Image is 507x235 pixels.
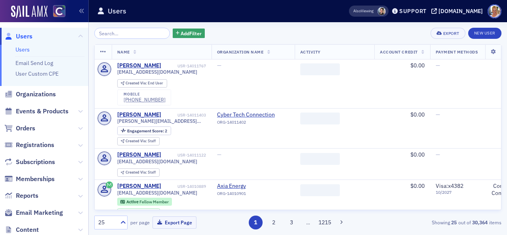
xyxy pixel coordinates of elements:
[410,111,425,118] span: $0.00
[16,90,56,99] span: Organizations
[117,118,206,124] span: [PERSON_NAME][EMAIL_ADDRESS][DOMAIN_NAME]
[117,198,172,206] div: Active: Active: Fellow Member
[217,183,289,190] a: Axia Energy
[450,219,458,226] strong: 25
[120,199,168,204] a: Active Fellow Member
[126,81,163,86] div: End User
[300,49,321,55] span: Activity
[399,8,427,15] div: Support
[249,216,263,229] button: 1
[130,219,150,226] label: per page
[181,30,202,37] span: Add Filter
[4,124,35,133] a: Orders
[48,5,65,19] a: View Homepage
[4,141,54,149] a: Registrations
[217,120,289,128] div: ORG-14011402
[152,216,196,229] button: Export Page
[380,49,417,55] span: Account Credit
[267,216,280,229] button: 2
[126,139,156,143] div: Staff
[4,175,55,183] a: Memberships
[443,31,459,36] div: Export
[303,219,314,226] span: …
[300,184,340,196] span: ‌
[117,137,160,145] div: Created Via: Staff
[117,62,161,69] a: [PERSON_NAME]
[126,138,148,143] span: Created Via :
[108,6,126,16] h1: Users
[468,28,501,39] a: New User
[16,107,69,116] span: Events & Products
[53,5,65,17] img: SailAMX
[217,191,289,199] div: ORG-14010901
[471,219,489,226] strong: 30,364
[353,8,361,13] div: Also
[436,182,463,189] span: Visa : x4382
[117,69,197,75] span: [EMAIL_ADDRESS][DOMAIN_NAME]
[438,8,483,15] div: [DOMAIN_NAME]
[436,151,440,158] span: —
[11,6,48,18] img: SailAMX
[4,32,32,41] a: Users
[15,46,30,53] a: Users
[377,7,386,15] span: Pamela Galey-Coleman
[217,62,221,69] span: —
[488,4,501,18] span: Profile
[436,190,480,195] span: 10 / 2027
[127,129,167,133] div: 2
[300,113,340,124] span: ‌
[436,49,478,55] span: Payment Methods
[16,32,32,41] span: Users
[126,80,148,86] span: Created Via :
[410,62,425,69] span: $0.00
[217,151,221,158] span: —
[117,151,161,159] a: [PERSON_NAME]
[4,191,38,200] a: Reports
[371,219,501,226] div: Showing out of items
[217,111,289,118] a: Cyber Tech Connection
[126,170,156,175] div: Staff
[217,49,264,55] span: Organization Name
[410,182,425,189] span: $0.00
[117,168,160,177] div: Created Via: Staff
[16,141,54,149] span: Registrations
[117,208,160,217] div: Joined: 2025-08-28 00:00:00
[16,124,35,133] span: Orders
[126,199,139,204] span: Active
[15,59,53,67] a: Email Send Log
[318,216,332,229] button: 1215
[285,216,299,229] button: 3
[4,208,63,217] a: Email Marketing
[162,63,206,69] div: USR-14011767
[117,183,161,190] a: [PERSON_NAME]
[4,225,39,234] a: Content
[16,225,39,234] span: Content
[117,190,197,196] span: [EMAIL_ADDRESS][DOMAIN_NAME]
[117,79,167,88] div: Created Via: End User
[127,128,165,134] span: Engagement Score :
[139,199,169,204] span: Fellow Member
[117,111,161,118] a: [PERSON_NAME]
[16,175,55,183] span: Memberships
[16,208,63,217] span: Email Marketing
[117,126,171,135] div: Engagement Score: 2
[126,170,148,175] span: Created Via :
[431,8,486,14] button: [DOMAIN_NAME]
[300,153,340,165] span: ‌
[98,218,116,227] div: 25
[117,49,130,55] span: Name
[436,111,440,118] span: —
[4,107,69,116] a: Events & Products
[124,97,166,103] a: [PHONE_NUMBER]
[124,92,166,97] div: mobile
[4,158,55,166] a: Subscriptions
[16,191,38,200] span: Reports
[436,62,440,69] span: —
